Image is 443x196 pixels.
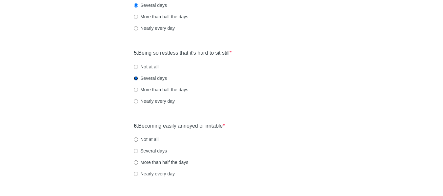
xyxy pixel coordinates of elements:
[134,75,167,81] label: Several days
[134,172,138,176] input: Nearly every day
[134,159,188,166] label: More than half the days
[134,137,138,142] input: Not at all
[134,63,158,70] label: Not at all
[134,149,138,153] input: Several days
[134,160,138,165] input: More than half the days
[134,148,167,154] label: Several days
[134,15,138,19] input: More than half the days
[134,50,138,56] strong: 5.
[134,88,138,92] input: More than half the days
[134,49,232,57] label: Being so restless that it's hard to sit still
[134,3,138,8] input: Several days
[134,26,138,30] input: Nearly every day
[134,25,175,31] label: Nearly every day
[134,99,138,103] input: Nearly every day
[134,98,175,104] label: Nearly every day
[134,170,175,177] label: Nearly every day
[134,65,138,69] input: Not at all
[134,2,167,9] label: Several days
[134,122,225,130] label: Becoming easily annoyed or irritable
[134,123,138,129] strong: 6.
[134,86,188,93] label: More than half the days
[134,13,188,20] label: More than half the days
[134,136,158,143] label: Not at all
[134,76,138,80] input: Several days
